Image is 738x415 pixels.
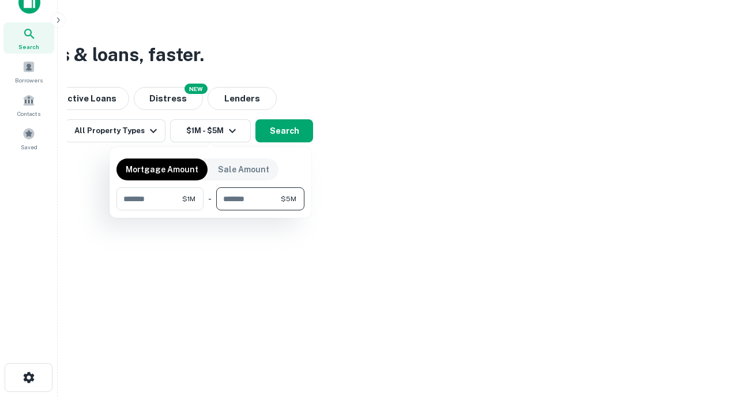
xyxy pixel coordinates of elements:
[281,194,296,204] span: $5M
[126,163,198,176] p: Mortgage Amount
[218,163,269,176] p: Sale Amount
[680,323,738,378] iframe: Chat Widget
[208,187,212,210] div: -
[182,194,195,204] span: $1M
